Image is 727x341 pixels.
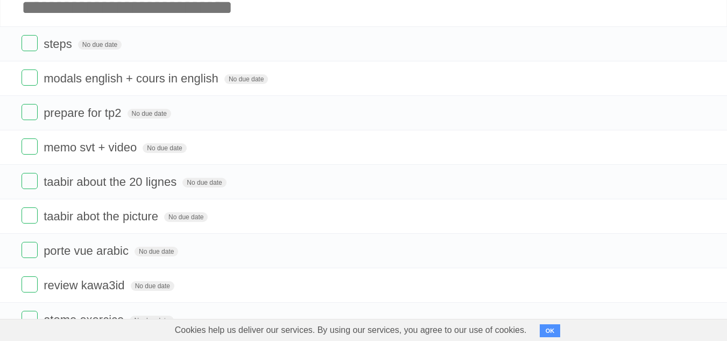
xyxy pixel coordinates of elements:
span: No due date [128,109,171,119]
span: memo svt + video [44,141,139,154]
span: No due date [131,281,174,291]
span: No due date [135,247,178,256]
button: OK [540,324,561,337]
span: No due date [130,316,173,325]
span: Cookies help us deliver our services. By using our services, you agree to our use of cookies. [164,319,538,341]
label: Done [22,104,38,120]
span: taabir about the 20 lignes [44,175,179,189]
label: Done [22,207,38,224]
span: review kawa3id [44,279,127,292]
span: No due date [78,40,122,50]
span: modals english + cours in english [44,72,221,85]
label: Done [22,138,38,155]
span: taabir abot the picture [44,210,161,223]
span: atome exercice [44,313,126,326]
label: Done [22,311,38,327]
label: Done [22,276,38,293]
span: No due date [224,74,268,84]
label: Done [22,173,38,189]
span: No due date [164,212,208,222]
span: prepare for tp2 [44,106,124,120]
label: Done [22,69,38,86]
span: porte vue arabic [44,244,131,258]
span: No due date [182,178,226,187]
label: Done [22,35,38,51]
span: steps [44,37,75,51]
span: No due date [143,143,186,153]
label: Done [22,242,38,258]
